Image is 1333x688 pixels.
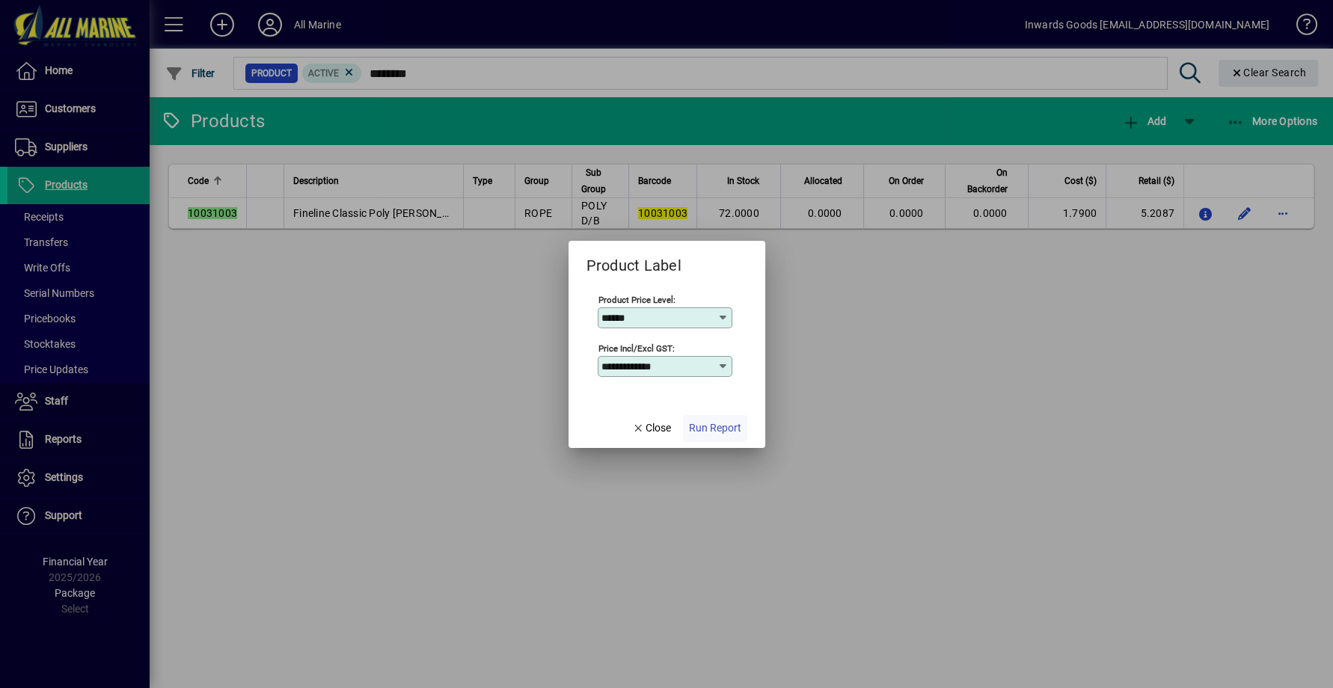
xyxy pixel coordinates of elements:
mat-label: Price Incl/Excl GST: [598,343,675,353]
span: Close [632,420,671,436]
span: Run Report [689,420,741,436]
button: Close [626,415,677,442]
h2: Product Label [569,241,699,277]
mat-label: Product Price Level: [598,294,675,304]
button: Run Report [683,415,747,442]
